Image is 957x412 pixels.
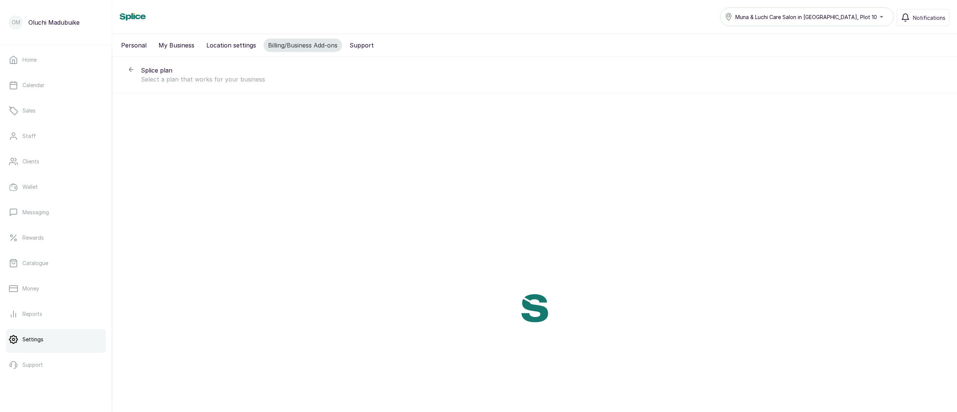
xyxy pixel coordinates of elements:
[22,310,42,318] p: Reports
[6,75,106,96] a: Calendar
[22,234,44,242] p: Rewards
[141,75,942,84] p: Select a plan that works for your business
[6,354,106,375] a: Support
[6,49,106,70] a: Home
[22,361,43,369] p: Support
[22,82,44,89] p: Calendar
[6,329,106,350] a: Settings
[6,304,106,325] a: Reports
[6,151,106,172] a: Clients
[897,9,950,26] button: Notifications
[720,7,894,26] button: Muna & Luchi Care Salon in [GEOGRAPHIC_DATA], Plot 10
[345,39,378,52] button: Support
[12,19,20,26] p: OM
[6,100,106,121] a: Sales
[22,158,39,165] p: Clients
[22,285,39,292] p: Money
[6,278,106,299] a: Money
[264,39,342,52] button: Billing/Business Add-ons
[735,13,877,21] span: Muna & Luchi Care Salon in [GEOGRAPHIC_DATA], Plot 10
[913,14,945,22] span: Notifications
[22,209,49,216] p: Messaging
[22,336,43,343] p: Settings
[22,107,36,114] p: Sales
[22,183,38,191] p: Wallet
[22,132,36,140] p: Staff
[6,253,106,274] a: Catalogue
[6,202,106,223] a: Messaging
[202,39,261,52] button: Location settings
[6,227,106,248] a: Rewards
[6,176,106,197] a: Wallet
[22,259,48,267] p: Catalogue
[6,126,106,147] a: Staff
[22,56,37,64] p: Home
[141,66,942,75] p: Splice plan
[28,18,80,27] p: Oluchi Madubuike
[117,39,151,52] button: Personal
[154,39,199,52] button: My Business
